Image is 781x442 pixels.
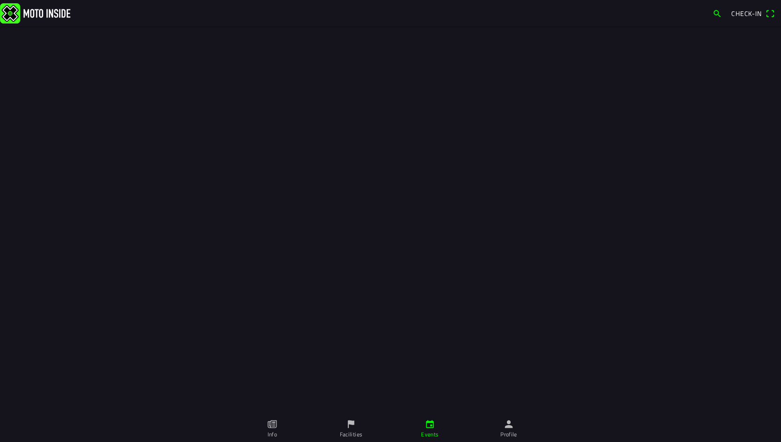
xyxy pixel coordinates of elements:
[346,419,356,429] ion-icon: flag
[268,430,277,439] ion-label: Info
[500,430,517,439] ion-label: Profile
[504,419,514,429] ion-icon: person
[708,5,727,21] a: search
[731,8,762,18] span: Check-in
[267,419,277,429] ion-icon: paper
[727,5,779,21] a: Check-inqr scanner
[421,430,438,439] ion-label: Events
[340,430,363,439] ion-label: Facilities
[425,419,435,429] ion-icon: calendar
